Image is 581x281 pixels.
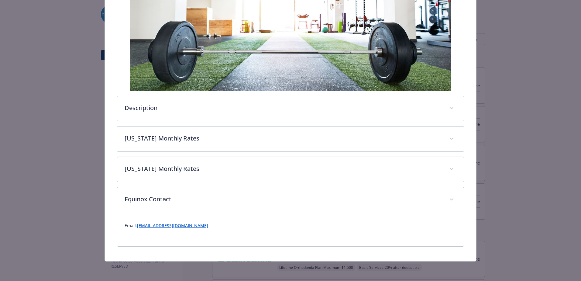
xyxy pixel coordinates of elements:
[125,195,442,204] p: Equinox Contact
[137,223,208,228] a: [EMAIL_ADDRESS][DOMAIN_NAME]
[117,212,464,246] div: Equinox Contact
[117,157,464,182] div: [US_STATE] Monthly Rates
[125,164,442,173] p: [US_STATE] Monthly Rates
[125,222,456,229] p: Email:
[117,96,464,121] div: Description
[117,187,464,212] div: Equinox Contact
[125,134,442,143] p: [US_STATE] Monthly Rates
[125,103,442,113] p: Description
[117,127,464,151] div: [US_STATE] Monthly Rates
